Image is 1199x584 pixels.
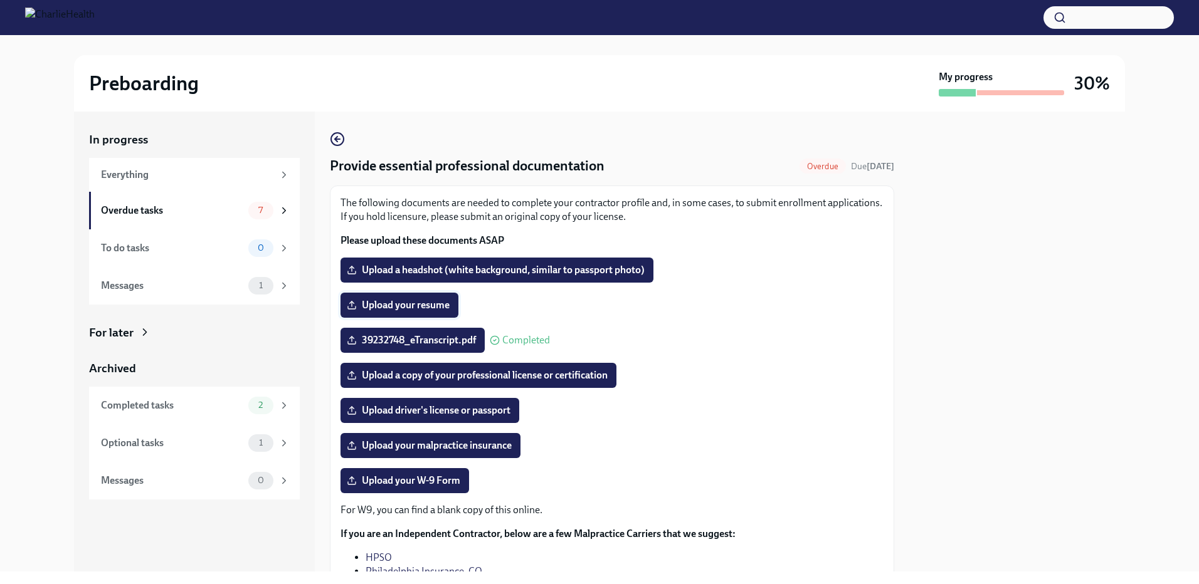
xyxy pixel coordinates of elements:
label: Upload driver's license or passport [341,398,519,423]
a: Everything [89,158,300,192]
h3: 30% [1074,72,1110,95]
div: Messages [101,279,243,293]
span: 39232748_eTranscript.pdf [349,334,476,347]
label: Upload a headshot (white background, similar to passport photo) [341,258,653,283]
label: Upload your malpractice insurance [341,433,520,458]
span: Due [851,161,894,172]
span: Upload a copy of your professional license or certification [349,369,608,382]
span: August 13th, 2025 09:00 [851,160,894,172]
span: Upload your resume [349,299,450,311]
h4: Provide essential professional documentation [330,157,605,175]
div: Completed tasks [101,399,243,412]
a: Messages1 [89,267,300,305]
div: Everything [101,168,273,182]
span: 7 [251,206,270,215]
div: Messages [101,474,243,488]
a: HPSO [366,551,392,563]
label: Upload a copy of your professional license or certification [341,363,616,388]
div: For later [89,325,134,341]
span: Upload driver's license or passport [349,404,510,417]
div: Optional tasks [101,436,243,450]
strong: Please upload these documents ASAP [341,234,504,246]
span: Overdue [800,162,846,171]
span: 1 [251,281,270,290]
a: Overdue tasks7 [89,192,300,229]
span: Upload a headshot (white background, similar to passport photo) [349,264,645,276]
a: Archived [89,360,300,377]
label: Upload your resume [341,293,458,318]
a: In progress [89,132,300,148]
a: Optional tasks1 [89,424,300,462]
h2: Preboarding [89,71,199,96]
strong: If you are an Independent Contractor, below are a few Malpractice Carriers that we suggest: [341,528,736,540]
span: 2 [251,400,270,410]
p: For W9, you can find a blank copy of this online. [341,503,884,517]
p: The following documents are needed to complete your contractor profile and, in some cases, to sub... [341,196,884,224]
a: For later [89,325,300,341]
span: Completed [502,335,550,345]
span: 0 [250,476,272,485]
a: Completed tasks2 [89,387,300,424]
a: Messages0 [89,462,300,499]
label: Upload your W-9 Form [341,468,469,493]
strong: My progress [939,70,993,84]
span: 1 [251,438,270,447]
a: To do tasks0 [89,229,300,267]
label: 39232748_eTranscript.pdf [341,328,485,353]
span: Upload your W-9 Form [349,474,460,487]
div: To do tasks [101,241,243,255]
span: Upload your malpractice insurance [349,439,512,452]
img: CharlieHealth [25,8,95,28]
a: Philadelphia Insurance. CO [366,565,482,577]
div: Overdue tasks [101,204,243,217]
strong: [DATE] [867,161,894,172]
span: 0 [250,243,272,253]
